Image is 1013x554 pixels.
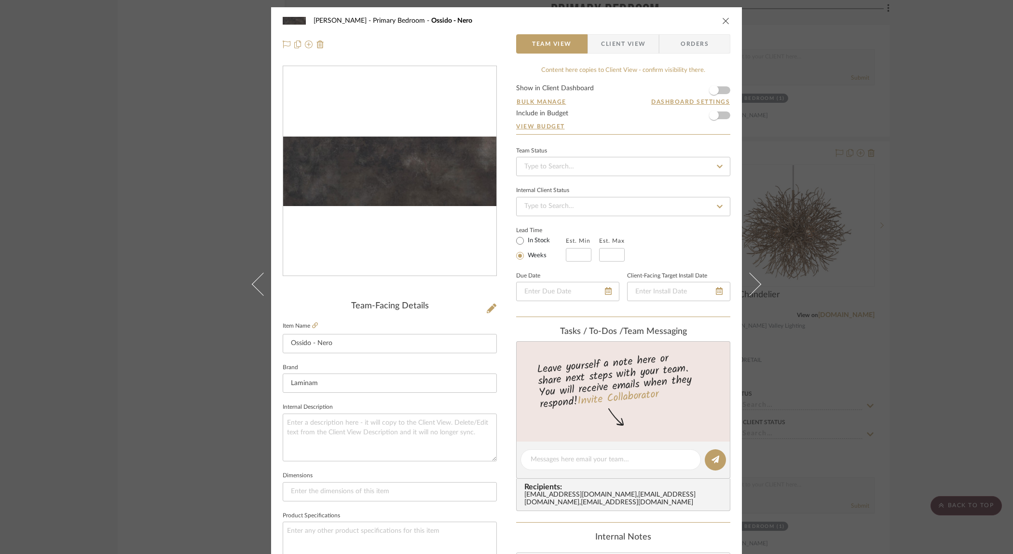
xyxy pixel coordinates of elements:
label: Due Date [516,274,540,278]
input: Type to Search… [516,157,730,176]
span: Tasks / To-Dos / [560,327,623,336]
button: close [722,16,730,25]
div: Internal Notes [516,532,730,543]
input: Enter the dimensions of this item [283,482,497,501]
input: Enter Brand [283,374,497,393]
div: Content here copies to Client View - confirm visibility there. [516,66,730,75]
mat-radio-group: Select item type [516,235,566,262]
div: team Messaging [516,327,730,337]
label: Item Name [283,322,318,330]
span: [PERSON_NAME] [314,17,373,24]
span: Team View [532,34,572,54]
label: Product Specifications [283,513,340,518]
button: Dashboard Settings [651,97,730,106]
img: Remove from project [316,41,324,48]
label: Weeks [526,251,547,260]
span: Recipients: [524,483,726,491]
a: Invite Collaborator [577,386,659,410]
input: Enter Item Name [283,334,497,353]
label: Dimensions [283,473,313,478]
button: Bulk Manage [516,97,567,106]
span: Ossido - Nero [431,17,472,24]
span: Primary Bedroom [373,17,431,24]
label: Client-Facing Target Install Date [627,274,707,278]
label: In Stock [526,236,550,245]
label: Lead Time [516,226,566,235]
div: Leave yourself a note here or share next steps with your team. You will receive emails when they ... [515,348,732,413]
span: Client View [601,34,645,54]
input: Type to Search… [516,197,730,216]
label: Est. Min [566,237,590,244]
img: ddc5738b-6615-40ef-b913-6234b2aeafa7_436x436.jpg [283,137,496,206]
div: Team-Facing Details [283,301,497,312]
span: Orders [670,34,719,54]
a: View Budget [516,123,730,130]
img: ddc5738b-6615-40ef-b913-6234b2aeafa7_48x40.jpg [283,11,306,30]
div: Team Status [516,149,547,153]
div: [EMAIL_ADDRESS][DOMAIN_NAME] , [EMAIL_ADDRESS][DOMAIN_NAME] , [EMAIL_ADDRESS][DOMAIN_NAME] [524,491,726,507]
input: Enter Install Date [627,282,730,301]
label: Internal Description [283,405,333,410]
div: 0 [283,137,496,206]
label: Brand [283,365,298,370]
div: Internal Client Status [516,188,569,193]
label: Est. Max [599,237,625,244]
input: Enter Due Date [516,282,619,301]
